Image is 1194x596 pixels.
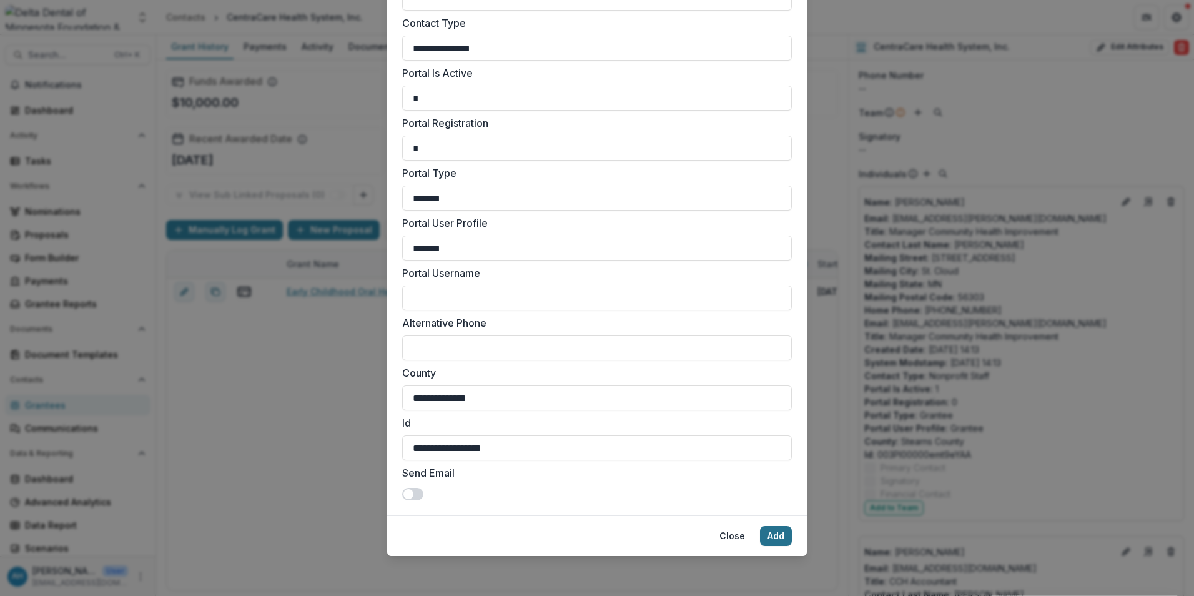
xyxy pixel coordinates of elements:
button: Close [712,526,752,546]
label: Portal Type [402,166,784,181]
label: Alternative Phone [402,315,784,330]
label: Portal User Profile [402,216,784,231]
label: Portal Registration [402,116,784,131]
button: Add [760,526,792,546]
label: Contact Type [402,16,784,31]
label: Portal Username [402,266,784,281]
label: Portal Is Active [402,66,784,81]
label: Send Email [402,465,784,480]
label: County [402,365,784,380]
label: Id [402,415,784,430]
